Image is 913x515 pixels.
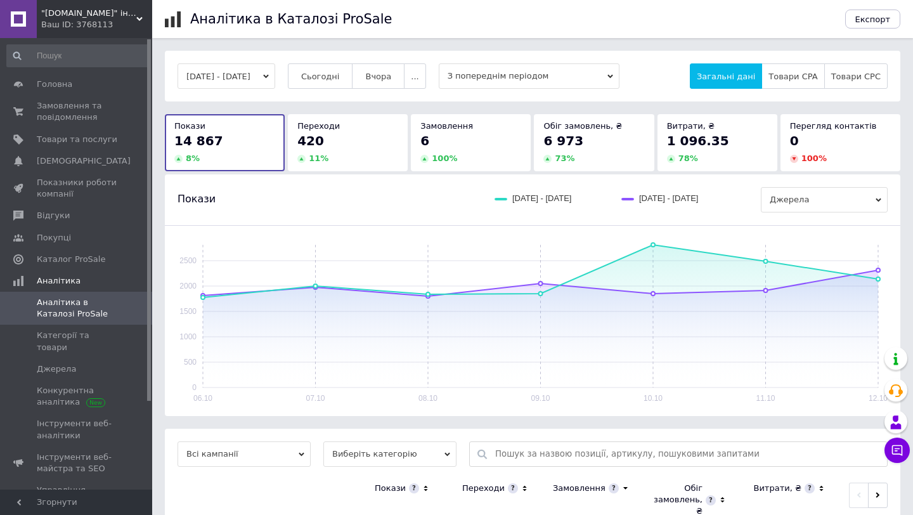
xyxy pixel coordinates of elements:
[37,485,117,507] span: Управління сайтом
[193,394,212,403] text: 06.10
[192,383,197,392] text: 0
[404,63,425,89] button: ...
[297,133,324,148] span: 420
[884,438,910,463] button: Чат з покупцем
[178,63,275,89] button: [DATE] - [DATE]
[667,121,715,131] span: Витрати, ₴
[186,153,200,163] span: 8 %
[37,363,76,375] span: Джерела
[37,254,105,265] span: Каталог ProSale
[801,153,827,163] span: 100 %
[178,441,311,467] span: Всі кампанії
[37,297,117,320] span: Аналітика в Каталозі ProSale
[37,385,117,408] span: Конкурентна аналітика
[288,63,353,89] button: Сьогодні
[190,11,392,27] h1: Аналітика в Каталозі ProSale
[37,79,72,90] span: Головна
[6,44,150,67] input: Пошук
[531,394,550,403] text: 09.10
[37,275,81,287] span: Аналітика
[855,15,891,24] span: Експорт
[831,72,881,81] span: Товари CPC
[761,63,824,89] button: Товари CPA
[845,10,901,29] button: Експорт
[179,332,197,341] text: 1000
[790,133,799,148] span: 0
[352,63,405,89] button: Вчора
[761,187,888,212] span: Джерела
[543,133,583,148] span: 6 973
[37,155,131,167] span: [DEMOGRAPHIC_DATA]
[420,133,429,148] span: 6
[179,307,197,316] text: 1500
[41,19,152,30] div: Ваш ID: 3768113
[309,153,328,163] span: 11 %
[790,121,877,131] span: Перегляд контактів
[37,100,117,123] span: Замовлення та повідомлення
[297,121,340,131] span: Переходи
[411,72,418,81] span: ...
[37,330,117,353] span: Категорії та товари
[555,153,574,163] span: 73 %
[37,134,117,145] span: Товари та послуги
[179,282,197,290] text: 2000
[697,72,755,81] span: Загальні дані
[678,153,698,163] span: 78 %
[174,133,223,148] span: 14 867
[418,394,437,403] text: 08.10
[323,441,456,467] span: Виберіть категорію
[375,483,406,494] div: Покази
[306,394,325,403] text: 07.10
[420,121,473,131] span: Замовлення
[179,256,197,265] text: 2500
[174,121,205,131] span: Покази
[667,133,729,148] span: 1 096.35
[690,63,762,89] button: Загальні дані
[869,394,888,403] text: 12.10
[753,483,801,494] div: Витрати, ₴
[768,72,817,81] span: Товари CPA
[37,418,117,441] span: Інструменти веб-аналітики
[178,192,216,206] span: Покази
[439,63,619,89] span: З попереднім періодом
[553,483,605,494] div: Замовлення
[184,358,197,367] text: 500
[543,121,622,131] span: Обіг замовлень, ₴
[365,72,391,81] span: Вчора
[37,232,71,244] span: Покупці
[37,452,117,474] span: Інструменти веб-майстра та SEO
[644,394,663,403] text: 10.10
[37,177,117,200] span: Показники роботи компанії
[824,63,888,89] button: Товари CPC
[462,483,505,494] div: Переходи
[41,8,136,19] span: "Inectarine.store" інтернет-магазин
[432,153,457,163] span: 100 %
[495,442,881,466] input: Пошук за назвою позиції, артикулу, пошуковими запитами
[756,394,775,403] text: 11.10
[37,210,70,221] span: Відгуки
[301,72,340,81] span: Сьогодні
